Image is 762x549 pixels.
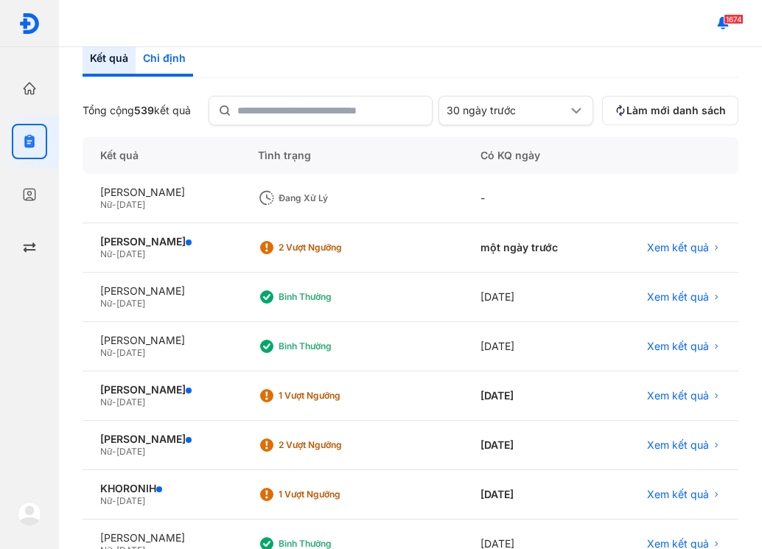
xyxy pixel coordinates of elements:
[136,43,193,77] div: Chỉ định
[100,199,112,210] span: Nữ
[116,396,145,408] span: [DATE]
[112,446,116,457] span: -
[279,390,396,402] div: 1 Vượt ngưỡng
[100,334,223,347] div: [PERSON_NAME]
[116,298,145,309] span: [DATE]
[463,421,603,470] div: [DATE]
[463,371,603,421] div: [DATE]
[100,531,223,545] div: [PERSON_NAME]
[100,186,223,199] div: [PERSON_NAME]
[83,137,240,174] div: Kết quả
[647,389,709,402] span: Xem kết quả
[112,495,116,506] span: -
[100,347,112,358] span: Nữ
[100,298,112,309] span: Nữ
[83,43,136,77] div: Kết quả
[116,495,145,506] span: [DATE]
[463,273,603,322] div: [DATE]
[83,104,191,117] div: Tổng cộng kết quả
[463,137,603,174] div: Có KQ ngày
[18,502,41,525] img: logo
[240,137,464,174] div: Tình trạng
[647,241,709,254] span: Xem kết quả
[112,248,116,259] span: -
[100,433,223,446] div: [PERSON_NAME]
[724,14,744,24] span: 1674
[447,104,567,117] div: 30 ngày trước
[100,482,223,495] div: KHORONIH
[279,439,396,451] div: 2 Vượt ngưỡng
[100,383,223,396] div: [PERSON_NAME]
[279,340,396,352] div: Bình thường
[100,396,112,408] span: Nữ
[116,248,145,259] span: [DATE]
[279,291,396,303] div: Bình thường
[116,446,145,457] span: [DATE]
[112,298,116,309] span: -
[112,347,116,358] span: -
[602,96,738,125] button: Làm mới danh sách
[463,322,603,371] div: [DATE]
[647,340,709,353] span: Xem kết quả
[647,488,709,501] span: Xem kết quả
[100,284,223,298] div: [PERSON_NAME]
[116,199,145,210] span: [DATE]
[18,13,41,35] img: logo
[116,347,145,358] span: [DATE]
[134,104,154,116] span: 539
[463,223,603,273] div: một ngày trước
[626,104,726,117] span: Làm mới danh sách
[647,438,709,452] span: Xem kết quả
[100,446,112,457] span: Nữ
[100,248,112,259] span: Nữ
[279,192,396,204] div: Đang xử lý
[647,290,709,304] span: Xem kết quả
[112,199,116,210] span: -
[463,470,603,520] div: [DATE]
[100,495,112,506] span: Nữ
[100,235,223,248] div: [PERSON_NAME]
[112,396,116,408] span: -
[279,242,396,253] div: 2 Vượt ngưỡng
[463,174,603,223] div: -
[279,489,396,500] div: 1 Vượt ngưỡng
